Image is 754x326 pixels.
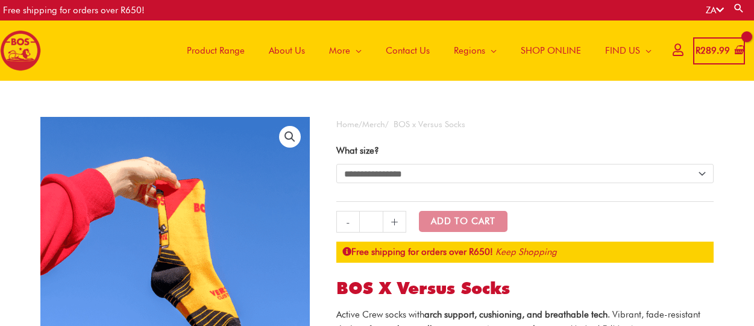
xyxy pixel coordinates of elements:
[342,246,493,257] strong: Free shipping for orders over R650!
[509,20,593,81] a: SHOP ONLINE
[257,20,317,81] a: About Us
[386,33,430,69] span: Contact Us
[166,20,664,81] nav: Site Navigation
[317,20,374,81] a: More
[693,37,745,64] a: View Shopping Cart, 2 items
[336,278,714,299] h1: BOS x Versus Socks
[336,211,359,233] a: -
[419,211,507,232] button: Add to Cart
[706,5,724,16] a: ZA
[605,33,640,69] span: FIND US
[336,119,359,129] a: Home
[187,33,245,69] span: Product Range
[336,117,714,132] nav: Breadcrumb
[424,309,608,320] strong: arch support, cushioning, and breathable tech
[359,211,383,233] input: Product quantity
[269,33,305,69] span: About Us
[175,20,257,81] a: Product Range
[279,126,301,148] a: View full-screen image gallery
[696,45,700,56] span: R
[329,33,350,69] span: More
[383,211,406,233] a: +
[362,119,385,129] a: Merch
[374,20,442,81] a: Contact Us
[495,246,557,257] a: Keep Shopping
[336,145,379,156] label: What size?
[733,2,745,14] a: Search button
[521,33,581,69] span: SHOP ONLINE
[442,20,509,81] a: Regions
[454,33,485,69] span: Regions
[696,45,730,56] bdi: 289.99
